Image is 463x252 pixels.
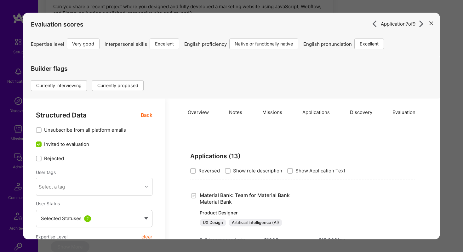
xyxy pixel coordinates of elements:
strong: Applications ( 13 ) [190,152,241,160]
p: Product Designer [200,210,366,216]
span: Structured Data [36,111,87,119]
div: Builder proposed rate: [200,237,256,243]
button: Overview [178,99,219,126]
div: Currently interviewing [31,80,87,91]
span: Unsubscribe from all platform emails [44,127,126,133]
span: English proficiency [184,41,227,47]
span: Material Bank [200,199,232,205]
i: icon Close [429,21,433,25]
div: Native or functionally native [229,39,298,49]
div: Created [190,192,200,199]
div: $ 15,000 /mo [319,237,366,243]
div: Very good [67,39,100,49]
span: Selected Statuses [41,215,82,221]
span: Application 7 of 9 [380,21,415,27]
div: $ 100 /h [264,237,311,243]
label: User tags [36,169,56,175]
button: Missions [252,99,292,126]
h4: Evaluation scores [31,21,432,28]
div: Excellent [150,39,179,49]
div: 2 [84,215,91,222]
span: User Status [36,201,60,206]
a: Material Bank: Team for Material BankMaterial BankProduct DesignerUX DesignArtificial Intelligenc... [200,192,366,226]
img: caret [144,217,148,220]
button: clear [141,231,152,243]
div: Excellent [354,39,384,49]
div: UX Design [200,219,226,226]
span: Show role description [233,167,282,174]
h4: Builder flags [31,65,149,72]
span: Expertise level [31,41,64,47]
div: Currently proposed [92,80,144,91]
button: Discovery [340,99,382,126]
i: icon Chevron [145,185,148,188]
span: Expertise Level [36,231,67,243]
span: Back [141,111,152,119]
i: icon ArrowRight [418,20,425,27]
i: icon ArrowRight [371,20,378,27]
span: Show Application Text [295,167,345,174]
button: Evaluation [382,99,426,126]
button: Notes [219,99,252,126]
div: modal [23,13,440,239]
span: Reversed [198,167,220,174]
span: English pronunciation [303,41,352,47]
i: icon Application [190,192,197,200]
span: Invited to evaluation [44,141,89,147]
div: Select a tag [38,183,65,190]
span: Interpersonal skills [105,41,147,47]
span: Rejected [44,155,64,162]
div: Artificial Intelligence (AI) [229,219,282,226]
button: Applications [292,99,340,126]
